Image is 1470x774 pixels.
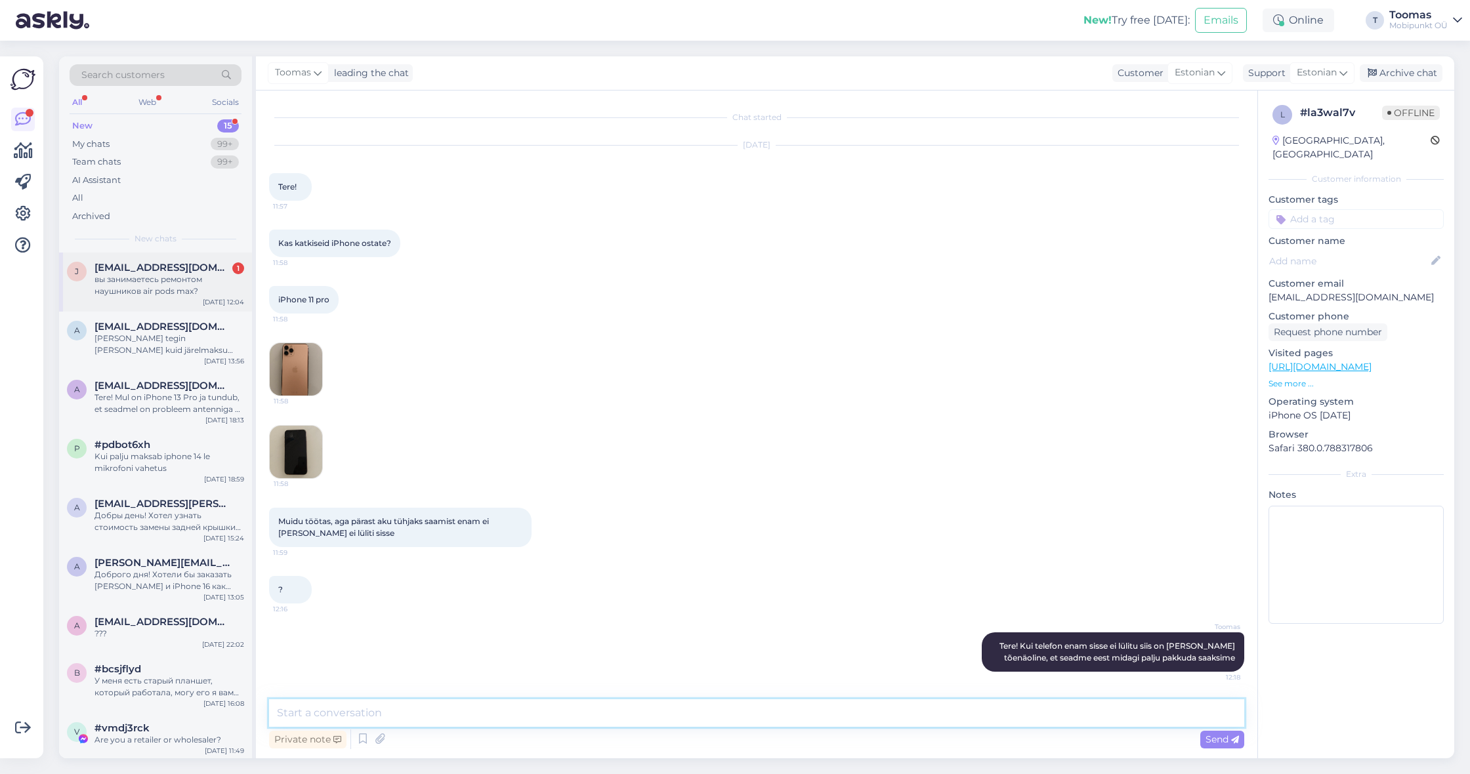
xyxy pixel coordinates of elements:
[204,356,244,366] div: [DATE] 13:56
[329,66,409,80] div: leading the chat
[270,426,322,478] img: Attachment
[1175,66,1215,80] span: Estonian
[1269,234,1444,248] p: Customer name
[94,628,244,640] div: ???
[269,139,1244,151] div: [DATE]
[72,138,110,151] div: My chats
[72,174,121,187] div: AI Assistant
[204,474,244,484] div: [DATE] 18:59
[1269,395,1444,409] p: Operating system
[94,722,150,734] span: #vmdj3rck
[273,548,322,558] span: 11:59
[74,384,80,394] span: a
[74,668,80,678] span: b
[1269,277,1444,291] p: Customer email
[1389,10,1462,31] a: ToomasMobipunkt OÜ
[94,510,244,533] div: Добры день! Хотел узнать стоимость замены задней крышки на IPhone 15 Pro (разбита вся крышка вклю...
[94,616,231,628] span: andreimaleva@gmail.com
[1112,66,1164,80] div: Customer
[205,415,244,425] div: [DATE] 18:13
[94,498,231,510] span: alexei.katsman@gmail.com
[1389,10,1448,20] div: Toomas
[1083,12,1190,28] div: Try free [DATE]:
[270,343,322,396] img: Attachment
[275,66,311,80] span: Toomas
[274,396,323,406] span: 11:58
[1083,14,1112,26] b: New!
[94,321,231,333] span: aasa.kriisa@mail.ee
[273,201,322,211] span: 11:57
[10,67,35,92] img: Askly Logo
[94,392,244,415] div: Tere! Mul on iPhone 13 Pro ja tundub, et seadmel on probleem antenniga — mobiilne internet ei töö...
[211,155,239,169] div: 99+
[273,258,322,268] span: 11:58
[74,443,80,453] span: p
[1366,11,1384,30] div: T
[999,641,1237,662] span: Tere! Kui telefon enam sisse ei lülitu siis on [PERSON_NAME] tõenäoline, et seadme eest midagi pa...
[94,262,231,274] span: jegorzigadlo@gmail.com
[72,119,93,132] div: New
[1269,488,1444,502] p: Notes
[1263,9,1334,32] div: Online
[81,68,165,82] span: Search customers
[74,325,80,335] span: a
[136,94,159,111] div: Web
[74,727,79,737] span: v
[74,621,80,630] span: a
[94,734,244,746] div: Are you a retailer or wholesaler?
[94,675,244,699] div: У меня есть старый планшет, который работала, могу его я вам сдать и получить другой планшет со с...
[74,561,80,571] span: a
[94,569,244,592] div: Доброго дня! Хотели бы заказать [PERSON_NAME] и iPhone 16 как юридическое лицо, куда можно обрати...
[278,584,283,594] span: ?
[1206,733,1239,745] span: Send
[274,479,323,489] span: 11:58
[1300,105,1382,121] div: # la3wal7v
[1195,8,1247,33] button: Emails
[1269,468,1444,480] div: Extra
[94,439,150,451] span: #pdbot6xh
[1382,106,1440,120] span: Offline
[202,640,244,649] div: [DATE] 22:02
[278,295,329,304] span: iPhone 11 pro
[217,119,239,132] div: 15
[72,155,121,169] div: Team chats
[1269,323,1387,341] div: Request phone number
[1360,64,1442,82] div: Archive chat
[1272,134,1431,161] div: [GEOGRAPHIC_DATA], [GEOGRAPHIC_DATA]
[273,604,322,614] span: 12:16
[1269,254,1429,268] input: Add name
[1389,20,1448,31] div: Mobipunkt OÜ
[209,94,241,111] div: Socials
[94,663,141,675] span: #bcsjflyd
[273,314,322,324] span: 11:58
[1269,361,1372,373] a: [URL][DOMAIN_NAME]
[1243,66,1286,80] div: Support
[203,533,244,543] div: [DATE] 15:24
[72,192,83,205] div: All
[135,233,177,245] span: New chats
[278,182,297,192] span: Tere!
[94,557,231,569] span: a.popova@blak-it.com
[1269,441,1444,455] p: Safari 380.0.788317806
[211,138,239,151] div: 99+
[94,380,231,392] span: akuznetsova347@gmail.com
[94,274,244,297] div: вы занимаетесь ремонтом наушников air pods max?
[72,210,110,223] div: Archived
[1269,378,1444,390] p: See more ...
[74,502,80,512] span: a
[278,238,391,248] span: Kas katkiseid iPhone ostate?
[70,94,85,111] div: All
[203,297,244,307] div: [DATE] 12:04
[232,262,244,274] div: 1
[205,746,244,756] div: [DATE] 11:49
[1280,110,1285,119] span: l
[203,592,244,602] div: [DATE] 13:05
[1269,409,1444,422] p: iPhone OS [DATE]
[203,699,244,708] div: [DATE] 16:08
[1269,209,1444,229] input: Add a tag
[94,333,244,356] div: [PERSON_NAME] tegin [PERSON_NAME] kuid järelmaksu lepingut ikka ei saa et allkirjastada
[94,451,244,474] div: Kui palju maksab iphone 14 le mikrofoni vahetus
[1269,346,1444,360] p: Visited pages
[1191,622,1240,632] span: Toomas
[75,266,79,276] span: j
